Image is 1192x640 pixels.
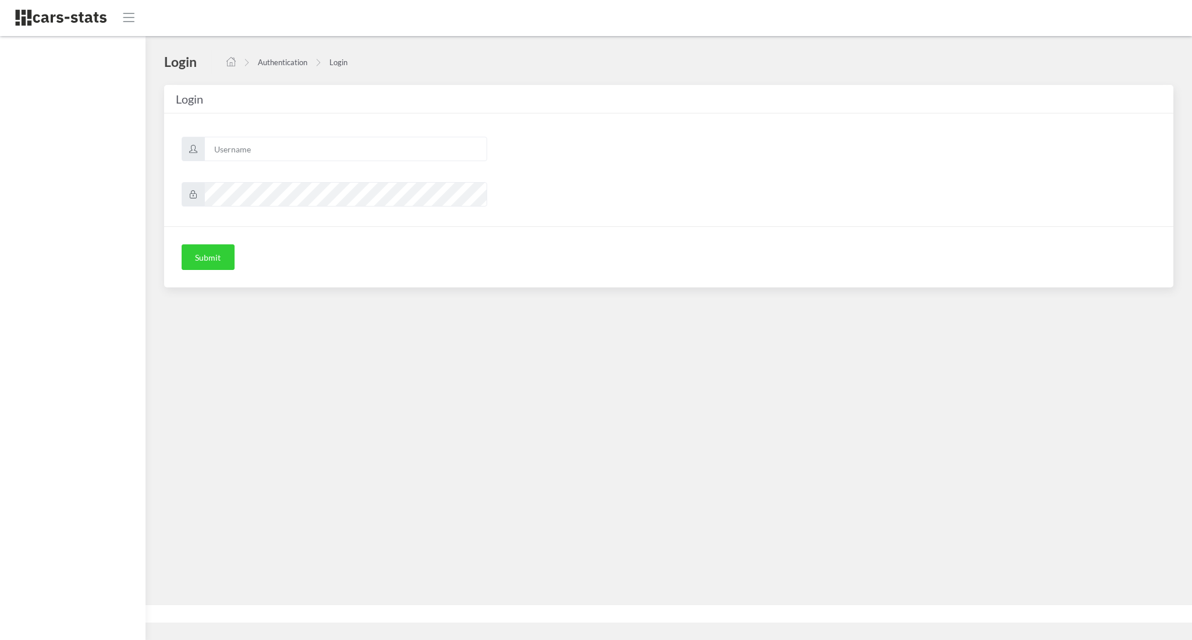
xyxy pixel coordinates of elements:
[15,9,108,27] img: navbar brand
[329,58,347,67] a: Login
[164,53,197,70] h4: Login
[176,92,203,106] span: Login
[182,244,235,270] button: Submit
[258,58,307,67] a: Authentication
[204,137,487,161] input: Username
